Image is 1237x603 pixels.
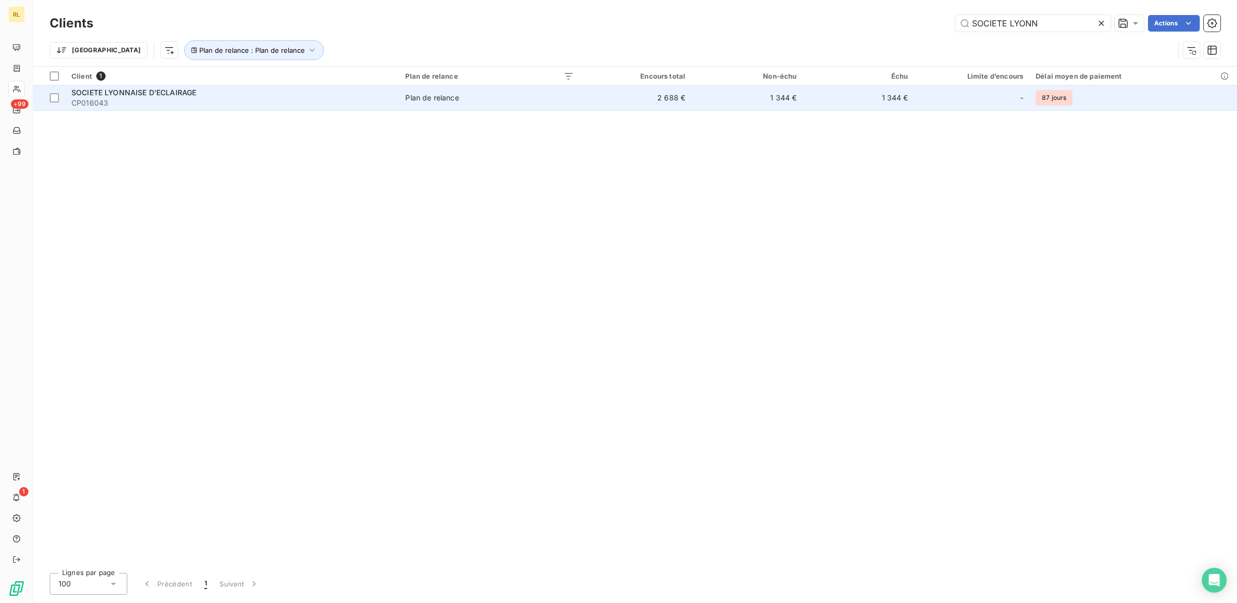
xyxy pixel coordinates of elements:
span: +99 [11,99,28,109]
img: Logo LeanPay [8,580,25,597]
td: 1 344 € [691,85,803,110]
button: Précédent [136,573,198,595]
div: Plan de relance [405,93,459,103]
span: 1 [96,71,106,81]
div: Échu [809,72,908,80]
span: CP016043 [71,98,393,108]
div: Non-échu [698,72,797,80]
button: Plan de relance : Plan de relance [184,40,324,60]
td: 1 344 € [803,85,914,110]
div: Plan de relance [405,72,574,80]
span: 1 [204,579,207,589]
h3: Clients [50,14,93,33]
span: - [1020,93,1023,103]
span: 100 [58,579,71,589]
button: Actions [1148,15,1200,32]
span: SOCIETE LYONNAISE D'ECLAIRAGE [71,88,196,97]
button: 1 [198,573,213,595]
span: Plan de relance : Plan de relance [199,46,305,54]
div: Open Intercom Messenger [1202,568,1227,593]
div: Limite d’encours [921,72,1024,80]
span: 1 [19,487,28,496]
td: 2 688 € [580,85,691,110]
div: RL [8,6,25,23]
button: [GEOGRAPHIC_DATA] [50,42,148,58]
span: 87 jours [1036,90,1072,106]
button: Suivant [213,573,266,595]
span: Client [71,72,92,80]
input: Rechercher [955,15,1111,32]
div: Encours total [586,72,685,80]
div: Délai moyen de paiement [1036,72,1231,80]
